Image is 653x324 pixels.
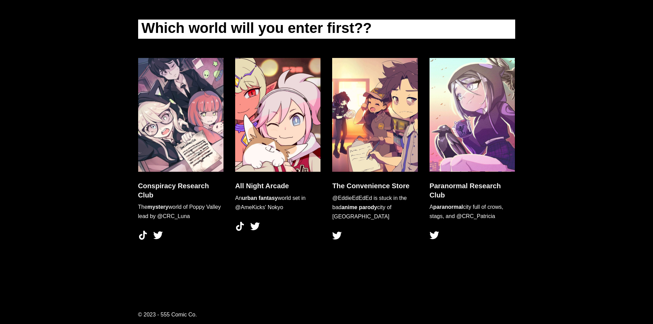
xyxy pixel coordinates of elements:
p: A city full of crows, stags, and @CRC_Patricia [430,202,515,221]
strong: anime parody [341,204,377,210]
p: @EddieEdEdEd is stuck in the bad city of [GEOGRAPHIC_DATA] [332,193,418,221]
h3: Paranormal Research Club [430,181,515,200]
strong: paranormal [433,204,463,210]
h3: The Convenience Store [332,181,418,190]
div: © 2023 - 555 Comic Co. [138,310,515,319]
p: An world set in @AmeKicks' Nokyo [235,193,321,212]
a: Twitter [332,231,342,240]
strong: urban fantasy [242,195,278,201]
h3: Conspiracy Research Club [138,181,224,200]
h3: All Night Arcade [235,181,321,190]
p: The world of Poppy Valley lead by @CRC_Luna [138,202,224,221]
a: Twitter [430,230,439,240]
a: Twitter [250,221,260,231]
a: TikTok [235,221,245,231]
a: Twitter [153,230,163,240]
strong: mystery [147,204,168,210]
h1: Which world will you enter first?? [138,20,515,38]
a: TikTok [138,230,148,240]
